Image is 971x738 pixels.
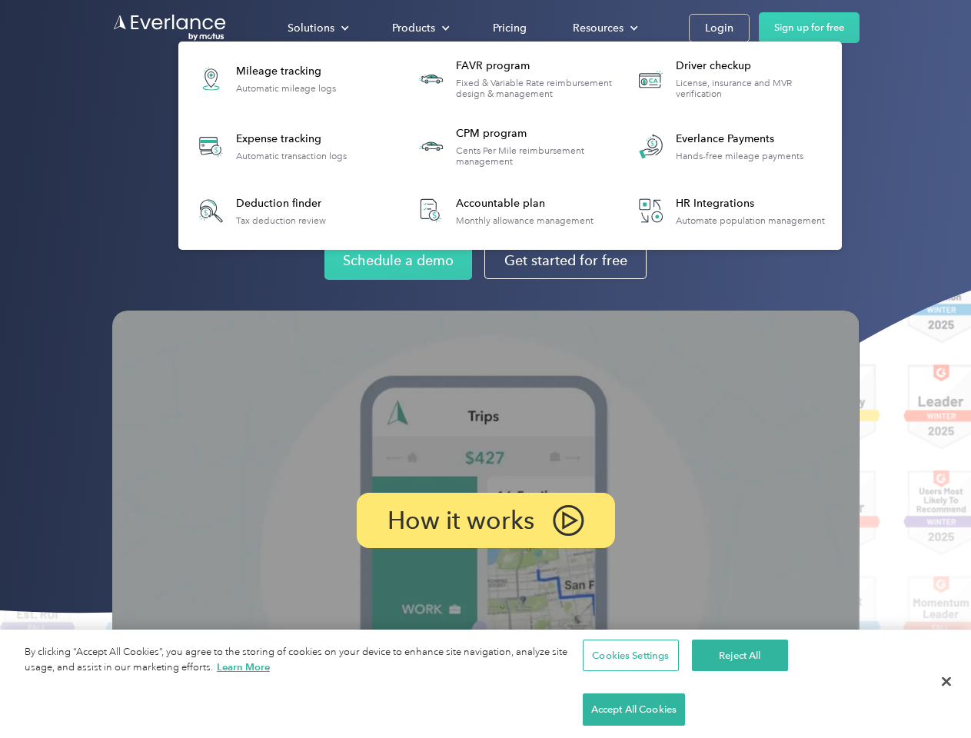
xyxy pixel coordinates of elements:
a: Go to homepage [112,13,228,42]
div: Resources [557,15,650,42]
div: Driver checkup [676,58,833,74]
a: More information about your privacy, opens in a new tab [217,661,270,673]
a: Schedule a demo [324,241,472,280]
div: Products [377,15,462,42]
div: Solutions [272,15,361,42]
div: Deduction finder [236,196,326,211]
div: Login [705,18,733,38]
button: Cookies Settings [583,640,679,672]
a: Mileage trackingAutomatic mileage logs [186,51,344,107]
div: License, insurance and MVR verification [676,78,833,99]
div: Hands-free mileage payments [676,151,803,161]
div: Cents Per Mile reimbursement management [456,145,614,167]
div: Solutions [288,18,334,38]
p: How it works [387,511,534,530]
div: By clicking “Accept All Cookies”, you agree to the storing of cookies on your device to enhance s... [25,645,583,676]
div: Fixed & Variable Rate reimbursement design & management [456,78,614,99]
button: Reject All [692,640,788,672]
a: Deduction finderTax deduction review [186,186,334,236]
a: Get started for free [484,242,647,279]
div: Tax deduction review [236,215,326,226]
a: Driver checkupLicense, insurance and MVR verification [626,51,834,107]
a: Accountable planMonthly allowance management [406,186,601,236]
a: Sign up for free [759,12,860,43]
a: Expense trackingAutomatic transaction logs [186,118,354,175]
div: Automatic mileage logs [236,83,336,94]
div: Mileage tracking [236,64,336,79]
a: Login [689,14,750,42]
div: Products [392,18,435,38]
button: Close [929,665,963,699]
a: FAVR programFixed & Variable Rate reimbursement design & management [406,51,614,107]
a: Pricing [477,15,542,42]
div: Expense tracking [236,131,347,147]
div: Pricing [493,18,527,38]
div: CPM program [456,126,614,141]
a: HR IntegrationsAutomate population management [626,186,833,236]
div: Automatic transaction logs [236,151,347,161]
div: Monthly allowance management [456,215,594,226]
a: CPM programCents Per Mile reimbursement management [406,118,614,175]
input: Submit [113,91,191,124]
div: Accountable plan [456,196,594,211]
div: Everlance Payments [676,131,803,147]
div: FAVR program [456,58,614,74]
a: Everlance PaymentsHands-free mileage payments [626,118,811,175]
div: Resources [573,18,624,38]
button: Accept All Cookies [583,693,685,726]
nav: Products [178,42,842,250]
div: Automate population management [676,215,825,226]
div: HR Integrations [676,196,825,211]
